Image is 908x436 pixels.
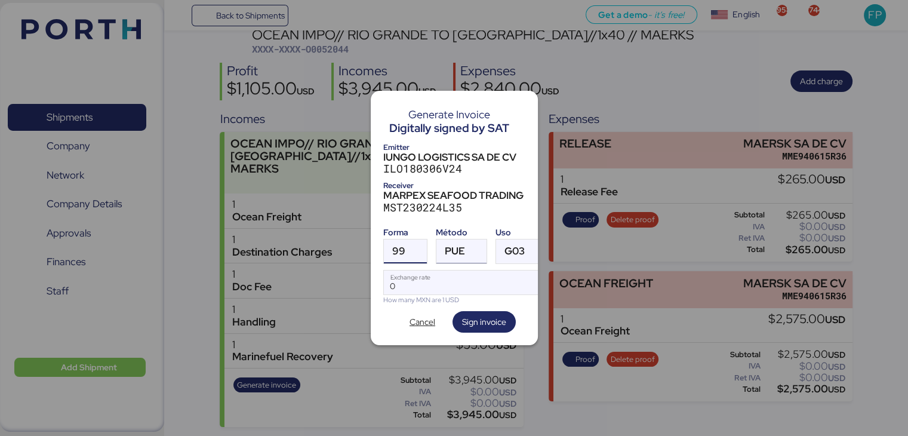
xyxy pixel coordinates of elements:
[389,120,509,137] div: Digitally signed by SAT
[389,109,509,120] div: Generate Invoice
[383,190,525,201] div: MARPEX SEAFOOD TRADING
[383,152,525,162] div: IUNGO LOGISTICS SA DE CV
[383,295,547,305] div: How many MXN are 1 USD
[392,246,405,256] span: 99
[383,226,427,239] div: Forma
[462,315,506,329] span: Sign invoice
[383,179,525,192] div: Receiver
[383,162,525,175] div: ILO180306V24
[453,311,516,333] button: Sign invoice
[393,311,453,333] button: Cancel
[410,315,435,329] span: Cancel
[495,226,547,239] div: Uso
[436,226,487,239] div: Método
[384,271,547,294] input: Exchange rate
[383,141,525,153] div: Emitter
[445,246,465,256] span: PUE
[383,201,525,214] div: MST230224L35
[504,246,525,256] span: G03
